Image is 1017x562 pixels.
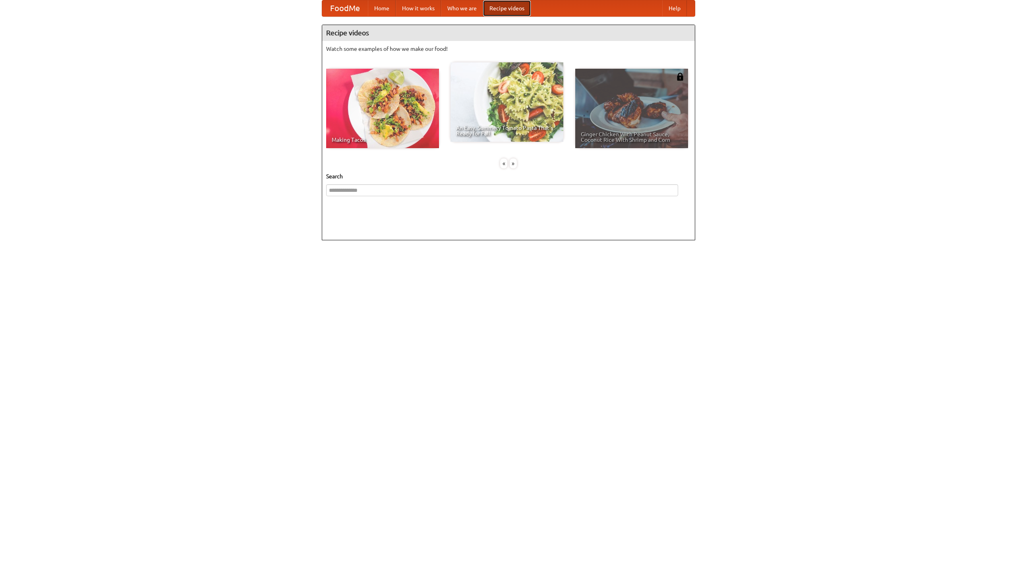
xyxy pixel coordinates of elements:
a: Home [368,0,396,16]
a: FoodMe [322,0,368,16]
a: How it works [396,0,441,16]
a: Help [662,0,687,16]
div: » [510,158,517,168]
h4: Recipe videos [322,25,695,41]
a: Making Tacos [326,69,439,148]
div: « [500,158,507,168]
img: 483408.png [676,73,684,81]
a: Recipe videos [483,0,531,16]
span: An Easy, Summery Tomato Pasta That's Ready for Fall [456,125,558,136]
a: An Easy, Summery Tomato Pasta That's Ready for Fall [450,62,563,142]
a: Who we are [441,0,483,16]
p: Watch some examples of how we make our food! [326,45,691,53]
h5: Search [326,172,691,180]
span: Making Tacos [332,137,433,143]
